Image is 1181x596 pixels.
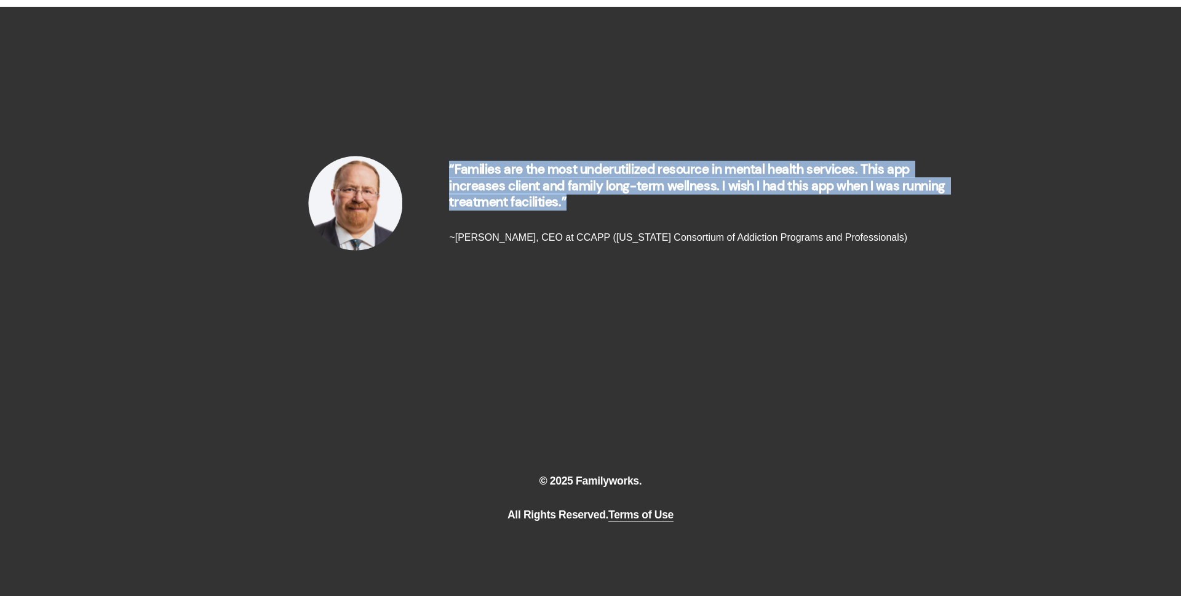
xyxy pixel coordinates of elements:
[507,509,608,521] span: All Rights Reserved.
[608,508,674,522] a: Terms of Use
[449,161,948,210] span: “Families are the most underutilized resource in mental health services. This app increases clien...
[449,232,907,243] span: ~[PERSON_NAME], CEO at CCAPP ([US_STATE] Consortium of Addiction Programs and Professionals)
[539,475,642,487] span: © 2025 Familyworks.
[608,509,674,521] span: Terms of Use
